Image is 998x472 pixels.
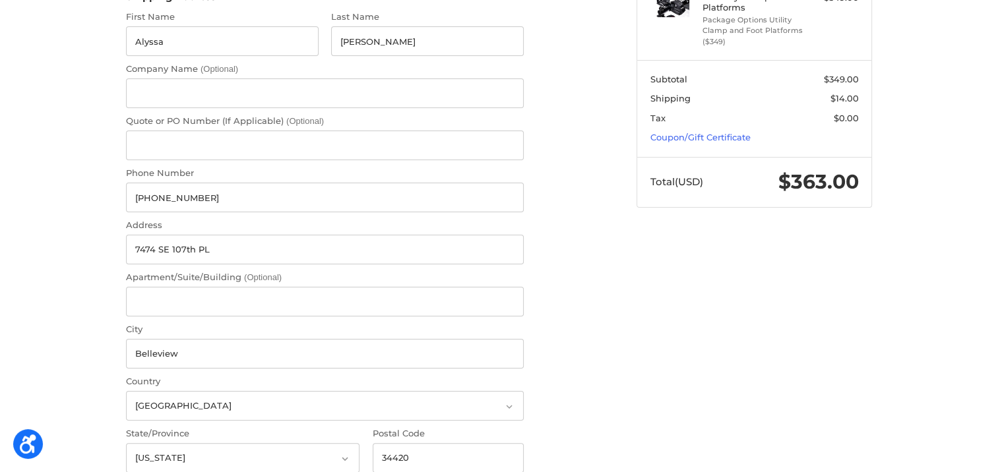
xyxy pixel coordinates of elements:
label: Last Name [331,11,524,24]
a: Coupon/Gift Certificate [650,132,751,142]
small: (Optional) [244,272,282,282]
span: $0.00 [834,113,859,123]
label: Address [126,219,524,232]
label: City [126,323,524,336]
label: State/Province [126,427,359,440]
small: (Optional) [286,116,324,126]
small: (Optional) [201,64,238,74]
span: Subtotal [650,74,687,84]
label: Phone Number [126,167,524,180]
span: Shipping [650,93,691,103]
label: Apartment/Suite/Building [126,271,524,284]
label: Postal Code [373,427,524,440]
span: Tax [650,113,666,123]
label: Company Name [126,63,524,76]
span: $363.00 [778,169,859,194]
span: $14.00 [830,93,859,103]
li: Package Options Utility Clamp and Foot Platforms ($349) [702,15,803,47]
span: Total (USD) [650,175,703,188]
span: $349.00 [824,74,859,84]
label: First Name [126,11,319,24]
label: Country [126,375,524,388]
label: Quote or PO Number (If Applicable) [126,115,524,128]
